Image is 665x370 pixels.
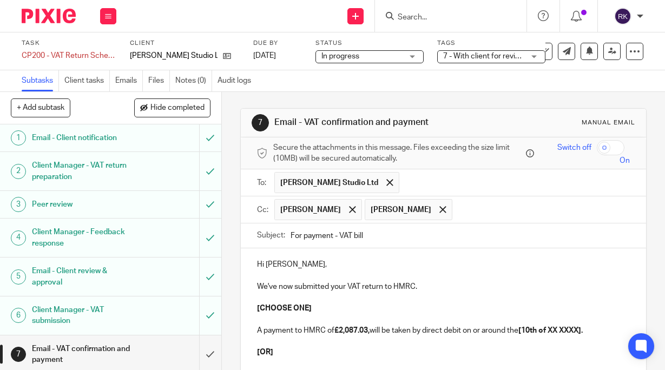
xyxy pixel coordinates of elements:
p: Hi [PERSON_NAME], [257,259,630,270]
span: [PERSON_NAME] [371,204,431,215]
strong: £2,087.03, [334,327,370,334]
label: Subject: [257,230,285,241]
div: CP200 - VAT Return Schedule 1- Jan/Apr/Jul/Oct [22,50,116,61]
span: Switch off [557,142,591,153]
div: Manual email [582,118,635,127]
p: We've now submitted your VAT return to HMRC. [257,281,630,292]
h1: Email - Client notification [32,130,136,146]
a: Emails [115,70,143,91]
h1: Email - VAT confirmation and payment [32,341,136,368]
button: + Add subtask [11,98,70,117]
img: svg%3E [614,8,631,25]
label: Due by [253,39,302,48]
p: [PERSON_NAME] Studio Ltd [130,50,218,61]
h1: Client Manager - VAT return preparation [32,157,136,185]
div: 2 [11,164,26,179]
label: Client [130,39,240,48]
span: [PERSON_NAME] Studio Ltd [280,177,378,188]
h1: Email - VAT confirmation and payment [274,117,466,128]
a: Audit logs [218,70,256,91]
h1: Email - Client review & approval [32,263,136,290]
div: 7 [252,114,269,131]
span: 7 - With client for review [443,52,525,60]
label: To: [257,177,269,188]
label: Cc: [257,204,269,215]
strong: [10th of XX XXXX]. [518,327,583,334]
a: Subtasks [22,70,59,91]
a: Files [148,70,170,91]
div: 3 [11,197,26,212]
h1: Client Manager - Feedback response [32,224,136,252]
span: [PERSON_NAME] [280,204,341,215]
h1: Peer review [32,196,136,213]
a: Client tasks [64,70,110,91]
div: 5 [11,269,26,285]
div: 1 [11,130,26,146]
span: Hide completed [150,104,205,113]
div: 7 [11,347,26,362]
input: Search [397,13,494,23]
span: In progress [321,52,359,60]
button: Hide completed [134,98,210,117]
img: Pixie [22,9,76,23]
label: Status [315,39,424,48]
strong: [CHOOSE ONE] [257,305,312,312]
label: Task [22,39,116,48]
span: On [620,155,630,166]
span: Secure the attachments in this message. Files exceeding the size limit (10MB) will be secured aut... [273,142,523,164]
a: Notes (0) [175,70,212,91]
div: 6 [11,308,26,323]
div: 4 [11,230,26,246]
strong: [OR] [257,348,273,356]
label: Tags [437,39,545,48]
p: A payment to HMRC of will be taken by direct debit on or around the [257,325,630,336]
span: [DATE] [253,52,276,60]
h1: Client Manager - VAT submission [32,302,136,329]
